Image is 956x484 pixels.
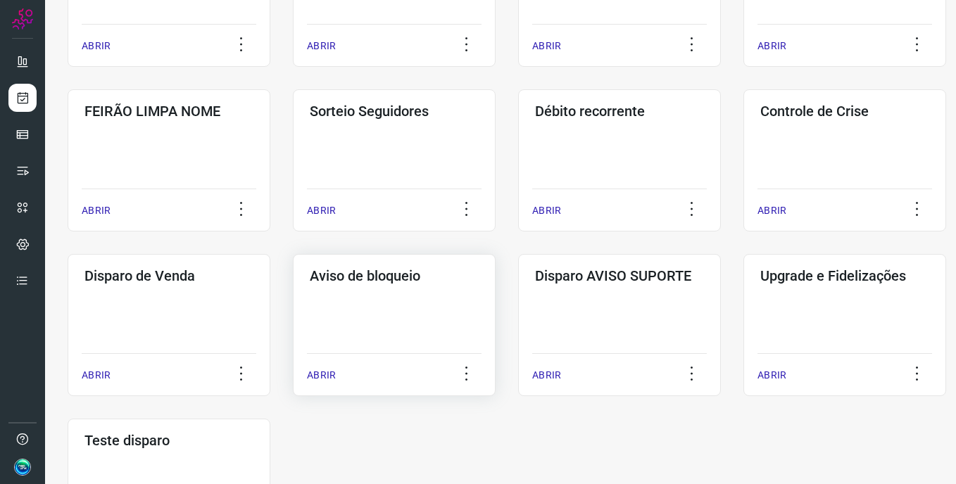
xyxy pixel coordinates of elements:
h3: Sorteio Seguidores [310,103,479,120]
p: ABRIR [532,203,561,218]
p: ABRIR [532,368,561,383]
p: ABRIR [757,203,786,218]
p: ABRIR [307,39,336,53]
h3: Débito recorrente [535,103,704,120]
h3: Teste disparo [84,432,253,449]
p: ABRIR [82,368,111,383]
h3: Aviso de bloqueio [310,267,479,284]
p: ABRIR [82,39,111,53]
p: ABRIR [307,368,336,383]
h3: Disparo AVISO SUPORTE [535,267,704,284]
h3: Upgrade e Fidelizações [760,267,929,284]
p: ABRIR [307,203,336,218]
p: ABRIR [757,39,786,53]
h3: Disparo de Venda [84,267,253,284]
p: ABRIR [82,203,111,218]
p: ABRIR [757,368,786,383]
img: 688dd65d34f4db4d93ce8256e11a8269.jpg [14,459,31,476]
p: ABRIR [532,39,561,53]
h3: Controle de Crise [760,103,929,120]
img: Logo [12,8,33,30]
h3: FEIRÃO LIMPA NOME [84,103,253,120]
